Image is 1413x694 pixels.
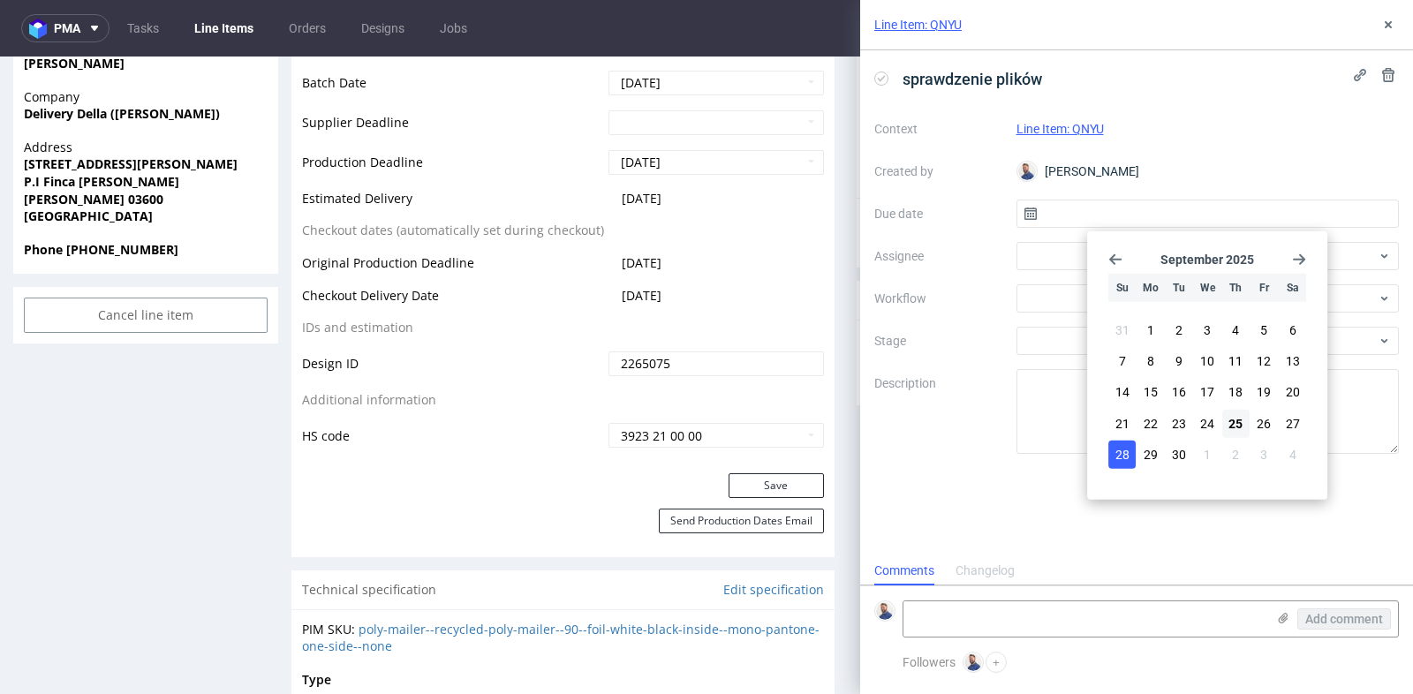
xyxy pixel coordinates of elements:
[302,564,820,599] a: poly-mailer--recycled-poly-mailer--90--foil-white-black-inside--mono-pantone-one-side--none
[1251,409,1278,437] button: Fri Sep 26 2025
[302,564,824,599] div: PIM SKU:
[302,365,604,393] td: HS code
[1137,440,1164,468] button: Mon Sep 29 2025
[874,245,1002,267] label: Assignee
[964,653,982,671] img: Michał Rachański
[986,652,1007,673] button: +
[1172,414,1186,432] span: 23
[1137,347,1164,375] button: Mon Sep 08 2025
[874,118,1002,140] label: Context
[302,163,604,196] td: Checkout dates (automatically set during checkout)
[302,132,604,164] td: Estimated Delivery
[1165,409,1192,437] button: Tue Sep 23 2025
[1279,378,1306,406] button: Sat Sep 20 2025
[1137,316,1164,344] button: Mon Sep 01 2025
[1228,352,1243,370] span: 11
[1251,316,1278,344] button: Fri Sep 05 2025
[1172,445,1186,463] span: 30
[723,524,824,542] a: Edit specification
[874,161,1002,182] label: Created by
[1108,274,1136,302] div: Su
[1115,383,1130,401] span: 14
[291,514,835,553] div: Technical specification
[1282,271,1386,292] div: Set due date
[659,452,824,477] button: Send Production Dates Email
[1144,445,1158,463] span: 29
[1108,440,1136,468] button: Sun Sep 28 2025
[895,64,1049,94] span: sprawdzenie plików
[1165,440,1192,468] button: Tue Sep 30 2025
[302,12,604,52] td: Batch Date
[1251,347,1278,375] button: Fri Sep 12 2025
[1147,352,1154,370] span: 8
[1115,321,1130,339] span: 31
[1232,445,1239,463] span: 2
[956,557,1015,585] div: Changelog
[278,14,336,42] a: Orders
[1108,253,1122,267] span: Go back 1 month
[24,241,268,276] input: Cancel line item
[874,203,1002,224] label: Due date
[1200,414,1214,432] span: 24
[1222,316,1250,344] button: Thu Sep 04 2025
[24,185,178,201] strong: Phone [PHONE_NUMBER]
[1222,409,1250,437] button: Thu Sep 25 2025
[1286,383,1300,401] span: 20
[1018,162,1036,180] img: Michał Rachański
[1194,440,1221,468] button: Wed Oct 01 2025
[1194,409,1221,437] button: Wed Sep 24 2025
[567,636,638,653] span: Poly Mailers
[1165,316,1192,344] button: Tue Sep 02 2025
[1222,347,1250,375] button: Thu Sep 11 2025
[351,14,415,42] a: Designs
[1194,316,1221,344] button: Wed Sep 03 2025
[874,16,962,34] a: Line Item: QNYU
[729,417,824,441] button: Save
[302,613,563,634] td: Type
[1144,383,1158,401] span: 15
[1108,409,1136,437] button: Sun Sep 21 2025
[1108,253,1306,267] section: September 2025
[1289,445,1296,463] span: 4
[24,117,179,133] strong: P.I Finca [PERSON_NAME]
[1257,414,1271,432] span: 26
[903,655,956,669] span: Followers
[302,260,604,293] td: IDs and estimation
[24,32,268,49] span: Company
[1228,414,1243,432] span: 25
[899,158,1004,183] p: Comment to
[1251,274,1278,302] div: Fr
[1137,274,1164,302] div: Mo
[1232,321,1239,339] span: 4
[874,288,1002,309] label: Workflow
[1292,253,1306,267] span: Go forward 1 month
[1175,352,1183,370] span: 9
[1260,445,1267,463] span: 3
[1286,352,1300,370] span: 13
[21,14,110,42] button: pma
[1108,378,1136,406] button: Sun Sep 14 2025
[1165,378,1192,406] button: Tue Sep 16 2025
[302,92,604,132] td: Production Deadline
[1279,347,1306,375] button: Sat Sep 13 2025
[622,133,661,150] span: [DATE]
[867,235,900,253] span: Tasks
[117,14,170,42] a: Tasks
[1279,274,1306,302] div: Sa
[54,22,80,34] span: pma
[1204,321,1211,339] span: 3
[1194,347,1221,375] button: Wed Sep 10 2025
[1222,274,1250,302] div: Th
[1016,122,1104,136] a: Line Item: QNYU
[1204,445,1211,463] span: 1
[302,52,604,92] td: Supplier Deadline
[1172,383,1186,401] span: 16
[1289,321,1296,339] span: 6
[1119,352,1126,370] span: 7
[1144,414,1158,432] span: 22
[1016,157,1400,185] div: [PERSON_NAME]
[871,310,1386,338] input: Type to create new task
[1137,378,1164,406] button: Mon Sep 15 2025
[1165,274,1192,302] div: Tu
[1194,274,1221,302] div: We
